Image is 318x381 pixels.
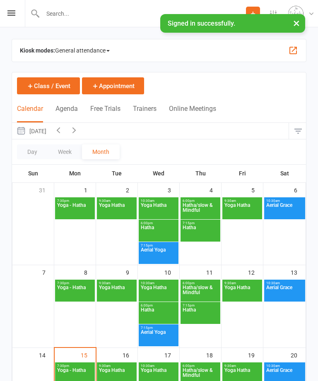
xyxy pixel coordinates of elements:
button: Month [82,144,120,159]
button: Week [48,144,82,159]
button: × [289,14,304,32]
button: Day [17,144,48,159]
button: Online Meetings [169,105,216,122]
span: Hatha/slow & Mindful [182,285,219,300]
div: 31 [39,183,54,196]
span: 10:30am [140,364,177,368]
span: Hatha [182,225,219,240]
span: 7:30pm [57,199,93,203]
th: Wed [138,165,180,182]
span: Yoga Hatha [99,285,135,300]
button: [DATE] [12,123,51,139]
button: Agenda [55,105,78,122]
span: 7:15pm [182,304,219,307]
span: 7:30pm [57,281,93,285]
span: 7:15pm [140,244,177,247]
span: Yoga Hatha [224,285,260,300]
span: 6:00pm [182,199,219,203]
span: General attendance [55,44,110,57]
span: 9:30am [224,364,260,368]
span: Signed in successfully. [168,19,235,27]
span: 7:15pm [140,326,177,330]
img: thumb_image1710331179.png [287,5,304,22]
div: 15 [81,348,96,362]
span: 7:15pm [182,221,219,225]
span: Yoga Hatha [140,203,177,218]
span: 9:30am [224,199,260,203]
span: Hatha [140,225,177,240]
div: 16 [123,348,137,362]
div: 5 [251,183,263,196]
span: Hatha/slow & Mindful [182,203,219,218]
div: 7 [42,265,54,279]
span: Yoga Hatha [99,203,135,218]
span: 10:30am [266,364,304,368]
strong: Kiosk modes: [20,47,55,54]
button: Appointment [82,77,144,94]
div: 2 [126,183,137,196]
span: 10:30am [140,199,177,203]
span: Yoga - Hatha [57,203,93,218]
div: 19 [248,348,263,362]
div: 9 [126,265,137,279]
span: Hatha [140,307,177,322]
span: 6:00pm [140,304,177,307]
div: 1 [84,183,96,196]
div: 14 [39,348,54,362]
div: 4 [210,183,221,196]
span: 9:30am [224,281,260,285]
span: 10:30am [266,199,304,203]
div: 17 [164,348,179,362]
div: 20 [291,348,306,362]
div: 12 [248,265,263,279]
span: Aerial Yoga [140,247,177,262]
span: Aerial Grace [266,285,304,300]
th: Tue [96,165,138,182]
span: Hatha [182,307,219,322]
span: Yoga Hatha [224,203,260,218]
span: Yoga - Hatha [57,285,93,300]
button: Calendar [17,105,43,122]
span: 6:00pm [140,221,177,225]
div: 11 [206,265,221,279]
span: 9:30am [99,199,135,203]
span: 10:30am [140,281,177,285]
span: 9:30am [99,281,135,285]
div: 10 [164,265,179,279]
span: Yoga Hatha [140,285,177,300]
div: 18 [206,348,221,362]
th: Fri [222,165,263,182]
span: 6:00pm [182,364,219,368]
span: 6:00pm [182,281,219,285]
button: Trainers [133,105,157,122]
span: 10:30am [266,281,304,285]
th: Sat [263,165,306,182]
span: 7:30pm [57,364,93,368]
span: Aerial Grace [266,203,304,218]
th: Thu [180,165,222,182]
div: 13 [291,265,306,279]
input: Search... [40,8,246,19]
th: Mon [54,165,96,182]
span: Aerial Yoga [140,330,177,345]
span: 9:30am [99,364,135,368]
div: 3 [168,183,179,196]
div: 6 [294,183,306,196]
button: Class / Event [17,77,80,94]
button: Free Trials [90,105,120,122]
th: Sun [12,165,54,182]
div: 8 [84,265,96,279]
